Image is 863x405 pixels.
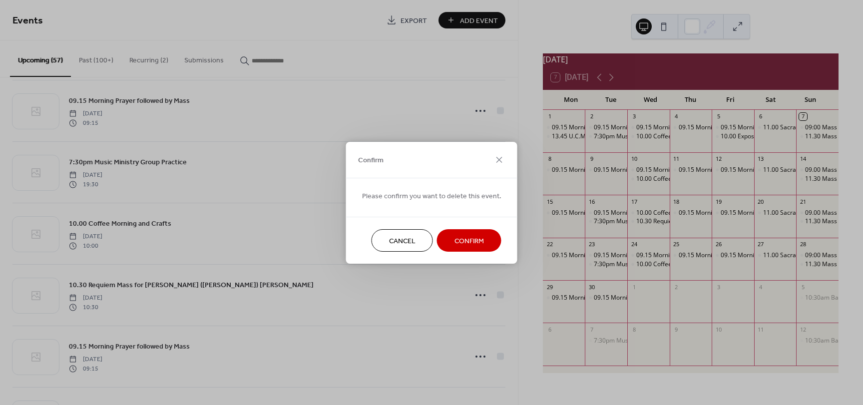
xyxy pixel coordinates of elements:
[362,191,501,201] span: Please confirm you want to delete this event.
[437,229,501,252] button: Confirm
[372,229,433,252] button: Cancel
[389,236,416,246] span: Cancel
[454,236,484,246] span: Confirm
[358,155,384,166] span: Confirm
